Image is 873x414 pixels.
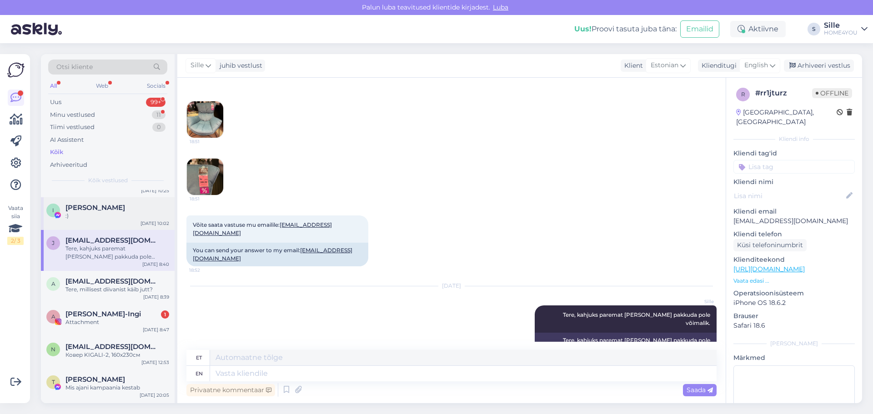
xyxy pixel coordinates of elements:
[651,60,678,70] span: Estonian
[733,265,805,273] a: [URL][DOMAIN_NAME]
[145,80,167,92] div: Socials
[196,366,203,381] div: en
[152,123,166,132] div: 0
[733,289,855,298] p: Operatsioonisüsteem
[141,187,169,194] div: [DATE] 10:25
[65,277,160,285] span: alinochka87@mail.ru
[733,298,855,308] p: iPhone OS 18.6.2
[7,237,24,245] div: 2 / 3
[146,98,166,107] div: 99+
[812,88,852,98] span: Offline
[733,207,855,216] p: Kliendi email
[141,359,169,366] div: [DATE] 12:53
[50,148,63,157] div: Kõik
[680,20,719,38] button: Emailid
[50,98,61,107] div: Uus
[755,88,812,99] div: # rr1jturz
[574,24,677,35] div: Proovi tasuta juba täna:
[216,61,262,70] div: juhib vestlust
[191,60,204,70] span: Sille
[535,333,717,356] div: Tere, kahjuks paremat [PERSON_NAME] pakkuda pole võimalik.
[65,384,169,392] div: Mis ajani kampaania kestab
[65,212,169,220] div: :)
[65,318,169,326] div: Attachment
[51,313,55,320] span: A
[680,298,714,305] span: Sille
[733,160,855,174] input: Lisa tag
[65,351,169,359] div: Ковер KIGALI-2, 160x230см
[189,267,223,274] span: 18:52
[733,239,807,251] div: Küsi telefoninumbrit
[50,110,95,120] div: Minu vestlused
[736,108,837,127] div: [GEOGRAPHIC_DATA], [GEOGRAPHIC_DATA]
[65,204,125,212] span: Ivar Lõhmus
[94,80,110,92] div: Web
[143,326,169,333] div: [DATE] 8:47
[152,110,166,120] div: 11
[51,346,55,353] span: N
[186,243,368,266] div: You can send your answer to my email:
[733,177,855,187] p: Kliendi nimi
[50,160,87,170] div: Arhiveeritud
[7,61,25,79] img: Askly Logo
[733,149,855,158] p: Kliendi tag'id
[698,61,737,70] div: Klienditugi
[196,350,202,365] div: et
[65,236,160,244] span: Joko.estonia@gmail.com
[824,22,858,29] div: Sille
[730,21,786,37] div: Aktiivne
[190,195,224,202] span: 18:51
[7,204,24,245] div: Vaata siia
[574,25,592,33] b: Uus!
[142,261,169,268] div: [DATE] 8:40
[733,339,855,348] div: [PERSON_NAME]
[140,220,169,227] div: [DATE] 10:02
[65,343,160,351] span: Nata_29@inbox.ru
[490,3,511,11] span: Luba
[48,80,59,92] div: All
[140,392,169,399] div: [DATE] 20:05
[733,353,855,363] p: Märkmed
[808,23,820,35] div: S
[186,384,275,396] div: Privaatne kommentaar
[687,386,713,394] span: Saada
[50,123,95,132] div: Tiimi vestlused
[65,310,141,318] span: Annye Rooväli-Ingi
[50,135,84,145] div: AI Assistent
[56,62,93,72] span: Otsi kliente
[621,61,643,70] div: Klient
[52,239,55,246] span: J
[187,159,223,195] img: Attachment
[193,221,332,236] span: Võite saata vastuse mu emailile:
[733,229,855,239] p: Kliendi telefon
[733,135,855,143] div: Kliendi info
[733,255,855,264] p: Klienditeekond
[563,311,712,326] span: Tere, kahjuks paremat [PERSON_NAME] pakkuda pole võimalik.
[51,280,55,287] span: a
[733,311,855,321] p: Brauser
[744,60,768,70] span: English
[88,176,128,185] span: Kõik vestlused
[143,294,169,300] div: [DATE] 8:39
[733,321,855,330] p: Safari 18.6
[65,375,125,384] span: Tiina Kurvits
[733,277,855,285] p: Vaata edasi ...
[65,285,169,294] div: Tere, millisest diivanist käib jutt?
[65,244,169,261] div: Tere, kahjuks paremat [PERSON_NAME] pakkuda pole võimalik.
[733,216,855,226] p: [EMAIL_ADDRESS][DOMAIN_NAME]
[52,207,54,214] span: I
[741,91,745,98] span: r
[824,29,858,36] div: HOME4YOU
[784,60,854,72] div: Arhiveeri vestlus
[734,191,844,201] input: Lisa nimi
[187,101,223,138] img: Attachment
[186,282,717,290] div: [DATE]
[190,138,224,145] span: 18:51
[52,379,55,385] span: T
[161,310,169,319] div: 1
[824,22,868,36] a: SilleHOME4YOU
